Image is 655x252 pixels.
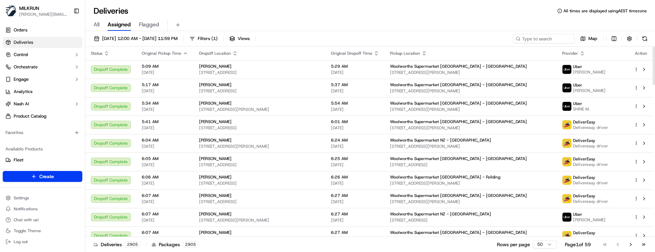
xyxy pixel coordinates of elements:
span: [STREET_ADDRESS][PERSON_NAME] [199,144,320,149]
span: [DATE] [331,88,379,94]
button: Notifications [3,204,82,214]
img: MILKRUN [5,5,16,16]
span: Provider [562,51,578,56]
span: [STREET_ADDRESS] [199,70,320,75]
div: Deliveries [94,241,140,248]
span: Status [91,51,102,56]
span: [DATE] [331,217,379,223]
span: ( 1 ) [211,36,218,42]
span: DeliverEasy [573,119,595,125]
img: uber-new-logo.jpeg [562,213,571,222]
span: [DATE] [142,162,188,168]
span: 5:37 AM [331,82,379,88]
button: [DATE] 12:00 AM - [DATE] 11:59 PM [91,34,181,43]
span: Flagged [139,21,159,29]
span: [PERSON_NAME] [199,230,232,235]
button: Engage [3,74,82,85]
span: Woolworths Supermarket NZ - [GEOGRAPHIC_DATA] [390,137,491,143]
span: DeliverEasy [573,193,595,199]
span: Deliveries [14,39,33,45]
span: 6:05 AM [142,156,188,161]
span: Delivereasy driver [573,180,608,186]
span: 6:07 AM [142,193,188,198]
button: Toggle Theme [3,226,82,236]
span: 5:09 AM [142,64,188,69]
span: [PERSON_NAME] [199,156,232,161]
span: Orders [14,27,27,33]
img: delivereasy_logo.png [562,157,571,166]
span: Woolworths Supermarket [GEOGRAPHIC_DATA] - [GEOGRAPHIC_DATA] [390,156,527,161]
span: Delivereasy driver [573,236,608,241]
span: Map [588,36,597,42]
div: Page 1 of 59 [565,241,591,248]
span: [STREET_ADDRESS][PERSON_NAME] [390,236,551,241]
span: Original Dropoff Time [331,51,372,56]
span: [PERSON_NAME] [573,88,605,93]
span: Delivereasy driver [573,125,608,130]
button: Orchestrate [3,62,82,72]
span: [STREET_ADDRESS][PERSON_NAME] [390,199,551,204]
div: Available Products [3,144,82,155]
span: [PERSON_NAME] [199,193,232,198]
span: 6:07 AM [142,230,188,235]
span: [PERSON_NAME] [573,217,605,223]
span: [STREET_ADDRESS] [199,199,320,204]
span: [STREET_ADDRESS][PERSON_NAME] [199,217,320,223]
span: [DATE] [331,70,379,75]
span: Dropoff Location [199,51,231,56]
button: MILKRUN [19,5,39,12]
span: Uber [573,101,582,106]
span: [DATE] [331,144,379,149]
span: 5:34 AM [142,101,188,106]
span: Woolworths Supermarket NZ - [GEOGRAPHIC_DATA] [390,211,491,217]
button: Fleet [3,155,82,165]
span: 5:17 AM [142,82,188,88]
span: [DATE] [142,217,188,223]
span: 6:01 AM [331,119,379,124]
span: Woolworths Supermarket [GEOGRAPHIC_DATA] - [GEOGRAPHIC_DATA] [390,101,527,106]
span: Uber [573,212,582,217]
span: 6:25 AM [331,156,379,161]
span: [PERSON_NAME] [199,101,232,106]
span: [STREET_ADDRESS][PERSON_NAME] [390,88,551,94]
span: 6:06 AM [142,174,188,180]
span: [DATE] [142,199,188,204]
span: Original Pickup Time [142,51,181,56]
div: Favorites [3,127,82,138]
img: uber-new-logo.jpeg [562,65,571,74]
button: Views [226,34,253,43]
span: [STREET_ADDRESS][PERSON_NAME] [199,107,320,112]
span: Nash AI [14,101,29,107]
h1: Deliveries [94,5,128,16]
div: Action [634,51,648,56]
span: [DATE] [142,144,188,149]
span: Product Catalog [14,113,46,119]
span: Delivereasy driver [573,199,608,204]
span: [STREET_ADDRESS][PERSON_NAME] [390,181,551,186]
span: DeliverEasy [573,156,595,162]
span: Delivereasy driver [573,143,608,149]
span: 6:27 AM [331,193,379,198]
button: MILKRUNMILKRUN[PERSON_NAME][EMAIL_ADDRESS][DOMAIN_NAME] [3,3,71,19]
span: [PERSON_NAME] [199,211,232,217]
span: [PERSON_NAME] [199,119,232,124]
span: Woolworths Supermarket [GEOGRAPHIC_DATA] - [GEOGRAPHIC_DATA] [390,193,527,198]
span: [DATE] [142,107,188,112]
span: [DATE] [331,107,379,112]
span: [DATE] [331,236,379,241]
span: [STREET_ADDRESS][PERSON_NAME] [390,107,551,112]
span: [DATE] [331,199,379,204]
span: Notifications [14,206,38,212]
span: Woolworths Supermarket [GEOGRAPHIC_DATA] - Feilding [390,174,500,180]
span: 6:27 AM [331,211,379,217]
div: 2905 [183,241,198,248]
span: [STREET_ADDRESS][PERSON_NAME] [390,144,551,149]
span: Assigned [108,21,131,29]
button: Create [3,171,82,182]
a: Fleet [5,157,80,163]
span: [STREET_ADDRESS] [199,125,320,131]
a: Deliveries [3,37,82,48]
span: Woolworths Supermarket [GEOGRAPHIC_DATA] - [GEOGRAPHIC_DATA] [390,64,527,69]
span: All [94,21,99,29]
